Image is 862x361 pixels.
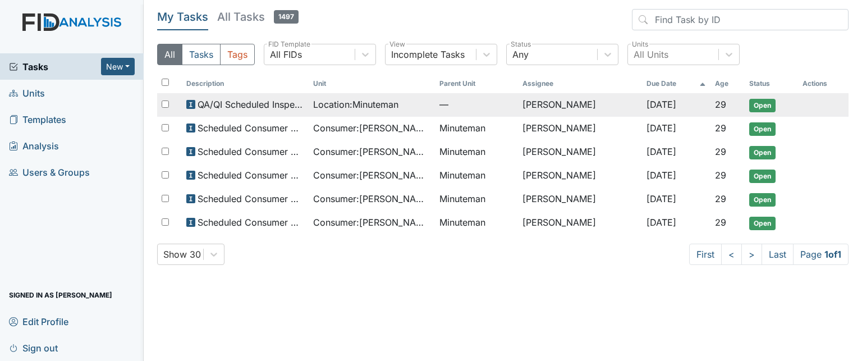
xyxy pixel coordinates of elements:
span: 29 [715,122,726,134]
h5: All Tasks [217,9,299,25]
span: Scheduled Consumer Chart Review [198,216,304,229]
td: [PERSON_NAME] [518,140,642,164]
span: 29 [715,99,726,110]
a: > [741,244,762,265]
div: Show 30 [163,248,201,261]
span: Consumer : [PERSON_NAME][GEOGRAPHIC_DATA] [313,121,431,135]
span: Open [749,146,776,159]
span: 29 [715,193,726,204]
th: Toggle SortBy [710,74,744,93]
span: Location : Minuteman [313,98,398,111]
a: < [721,244,742,265]
span: Scheduled Consumer Chart Review [198,168,304,182]
th: Toggle SortBy [435,74,518,93]
div: Any [512,48,529,61]
a: Last [762,244,794,265]
div: Incomplete Tasks [391,48,465,61]
span: Minuteman [439,145,485,158]
td: [PERSON_NAME] [518,117,642,140]
span: Open [749,99,776,112]
th: Toggle SortBy [745,74,798,93]
span: Signed in as [PERSON_NAME] [9,286,112,304]
strong: 1 of 1 [824,249,841,260]
span: [DATE] [646,193,676,204]
div: All FIDs [270,48,302,61]
th: Assignee [518,74,642,93]
span: Scheduled Consumer Chart Review [198,145,304,158]
span: 29 [715,146,726,157]
h5: My Tasks [157,9,208,25]
span: Sign out [9,339,58,357]
td: [PERSON_NAME] [518,211,642,235]
button: Tasks [182,44,221,65]
span: 29 [715,217,726,228]
span: QA/QI Scheduled Inspection [198,98,304,111]
a: Tasks [9,60,101,74]
th: Toggle SortBy [642,74,710,93]
span: Minuteman [439,192,485,205]
span: Templates [9,111,66,128]
div: Type filter [157,44,255,65]
span: Consumer : [PERSON_NAME] [313,145,431,158]
span: [DATE] [646,146,676,157]
span: [DATE] [646,122,676,134]
span: Consumer : [PERSON_NAME] [313,168,431,182]
span: Analysis [9,137,59,154]
td: [PERSON_NAME] [518,164,642,188]
button: New [101,58,135,75]
span: Units [9,84,45,102]
td: [PERSON_NAME] [518,188,642,211]
span: Consumer : [PERSON_NAME] [313,192,431,205]
span: — [439,98,513,111]
span: Page [793,244,849,265]
span: Edit Profile [9,313,68,330]
input: Find Task by ID [632,9,849,30]
nav: task-pagination [689,244,849,265]
span: [DATE] [646,170,676,181]
span: Open [749,193,776,207]
span: Minuteman [439,216,485,229]
span: Open [749,122,776,136]
button: Tags [220,44,255,65]
span: Scheduled Consumer Chart Review [198,192,304,205]
span: 1497 [274,10,299,24]
a: First [689,244,722,265]
span: Consumer : [PERSON_NAME] [313,216,431,229]
span: [DATE] [646,217,676,228]
span: [DATE] [646,99,676,110]
span: Open [749,217,776,230]
div: All Units [634,48,668,61]
th: Toggle SortBy [182,74,309,93]
span: Open [749,170,776,183]
input: Toggle All Rows Selected [162,79,169,86]
th: Actions [798,74,849,93]
button: All [157,44,182,65]
td: [PERSON_NAME] [518,93,642,117]
span: Minuteman [439,168,485,182]
span: Users & Groups [9,163,90,181]
span: Minuteman [439,121,485,135]
span: Scheduled Consumer Chart Review [198,121,304,135]
th: Toggle SortBy [309,74,435,93]
span: 29 [715,170,726,181]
